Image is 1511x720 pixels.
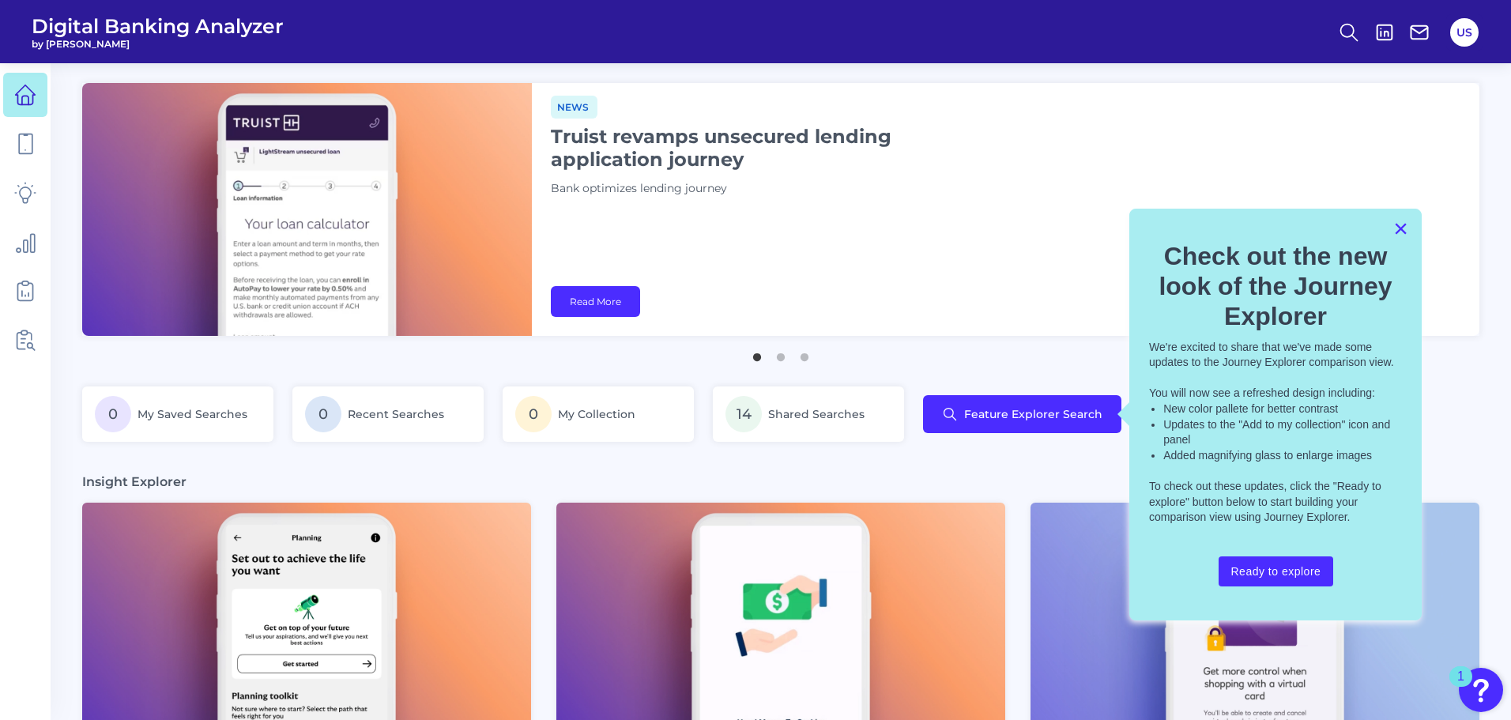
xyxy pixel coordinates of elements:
span: My Saved Searches [138,407,247,421]
a: Read More [551,286,640,317]
li: Updates to the "Add to my collection" icon and panel [1163,417,1402,448]
h1: Truist revamps unsecured lending application journey [551,125,946,171]
span: Shared Searches [768,407,865,421]
span: 0 [305,396,341,432]
span: News [551,96,597,119]
h2: Check out the new look of the Journey Explorer [1149,241,1402,332]
img: bannerImg [82,83,532,336]
button: 1 [749,345,765,361]
li: New color pallete for better contrast [1163,401,1402,417]
span: My Collection [558,407,635,421]
span: Feature Explorer Search [964,408,1102,420]
span: 0 [95,396,131,432]
button: US [1450,18,1479,47]
span: 14 [725,396,762,432]
button: 3 [797,345,812,361]
h3: Insight Explorer [82,473,187,490]
button: Ready to explore [1219,556,1334,586]
div: 1 [1457,677,1464,697]
span: Recent Searches [348,407,444,421]
span: by [PERSON_NAME] [32,38,284,50]
button: 2 [773,345,789,361]
p: We're excited to share that we've made some updates to the Journey Explorer comparison view. [1149,340,1402,371]
span: Digital Banking Analyzer [32,14,284,38]
span: 0 [515,396,552,432]
button: Open Resource Center, 1 new notification [1459,668,1503,712]
button: Close [1393,216,1408,241]
p: You will now see a refreshed design including: [1149,386,1402,401]
p: To check out these updates, click the "Ready to explore" button below to start building your comp... [1149,479,1402,526]
li: Added magnifying glass to enlarge images [1163,448,1402,464]
p: Bank optimizes lending journey [551,180,946,198]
